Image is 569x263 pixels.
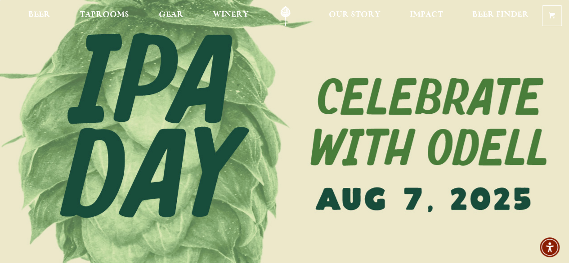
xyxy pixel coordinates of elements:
a: Odell Home [269,6,302,26]
a: Taprooms [74,6,135,26]
a: Our Story [323,6,386,26]
a: Winery [207,6,255,26]
span: Beer [28,11,50,18]
span: Taprooms [80,11,129,18]
a: Beer Finder [466,6,535,26]
span: Our Story [329,11,381,18]
span: Gear [159,11,184,18]
a: Impact [404,6,449,26]
span: Winery [213,11,249,18]
a: Gear [153,6,189,26]
div: Accessibility Menu [540,237,560,257]
a: Beer [22,6,56,26]
span: Beer Finder [472,11,529,18]
span: Impact [410,11,443,18]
